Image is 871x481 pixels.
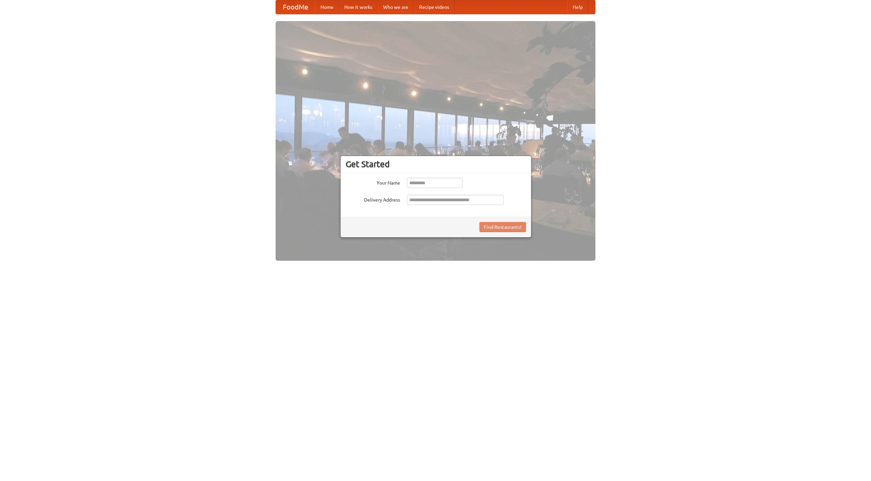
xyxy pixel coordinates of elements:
label: Your Name [346,178,400,186]
a: FoodMe [276,0,315,14]
a: Who we are [378,0,414,14]
button: Find Restaurants! [479,222,526,232]
a: Recipe videos [414,0,455,14]
a: Home [315,0,339,14]
a: Help [567,0,588,14]
h3: Get Started [346,159,526,169]
a: How it works [339,0,378,14]
label: Delivery Address [346,195,400,203]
